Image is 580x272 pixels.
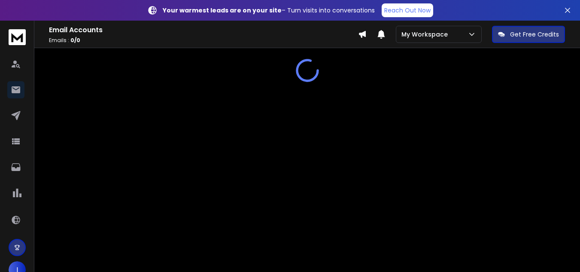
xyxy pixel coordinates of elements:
button: Get Free Credits [492,26,565,43]
strong: Your warmest leads are on your site [163,6,282,15]
p: Emails : [49,37,358,44]
span: 0 / 0 [70,37,80,44]
p: Get Free Credits [510,30,559,39]
p: My Workspace [401,30,451,39]
a: Reach Out Now [382,3,433,17]
p: Reach Out Now [384,6,431,15]
h1: Email Accounts [49,25,358,35]
p: – Turn visits into conversations [163,6,375,15]
img: logo [9,29,26,45]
